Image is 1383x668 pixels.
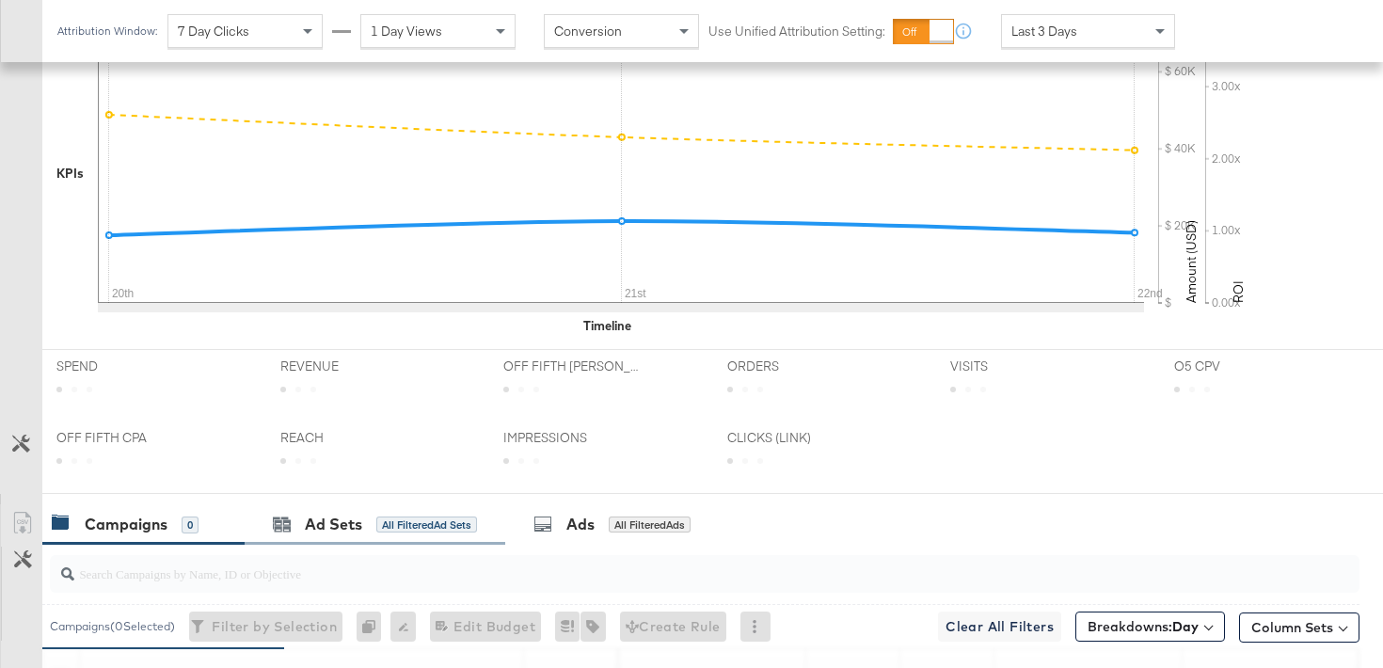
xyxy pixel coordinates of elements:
span: CLICKS (LINK) [727,429,868,447]
span: OFF FIFTH [PERSON_NAME] [503,358,644,375]
span: ORDERS [727,358,868,375]
span: REACH [280,429,421,447]
label: Use Unified Attribution Setting: [708,23,885,40]
span: IMPRESSIONS [503,429,644,447]
div: Campaigns ( 0 Selected) [50,618,175,635]
div: Attribution Window: [56,24,158,38]
div: Campaigns [85,514,167,535]
div: Ad Sets [305,514,362,535]
span: O5 CPV [1174,358,1315,375]
text: ROI [1230,280,1247,303]
span: Last 3 Days [1011,23,1077,40]
span: Breakdowns: [1088,617,1199,636]
span: Conversion [554,23,622,40]
span: OFF FIFTH CPA [56,429,198,447]
span: VISITS [950,358,1091,375]
button: Breakdowns:Day [1075,612,1225,642]
div: 0 [182,517,199,533]
div: All Filtered Ads [609,517,691,533]
button: Clear All Filters [938,612,1061,642]
b: Day [1172,618,1199,635]
div: Ads [566,514,595,535]
span: 1 Day Views [371,23,442,40]
div: All Filtered Ad Sets [376,517,477,533]
span: REVENUE [280,358,421,375]
input: Search Campaigns by Name, ID or Objective [74,548,1243,584]
button: Column Sets [1239,612,1359,643]
div: 0 [357,612,390,642]
span: Clear All Filters [946,615,1054,639]
div: KPIs [56,165,84,183]
text: Amount (USD) [1183,220,1200,303]
span: 7 Day Clicks [178,23,249,40]
div: Timeline [583,317,631,335]
span: SPEND [56,358,198,375]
